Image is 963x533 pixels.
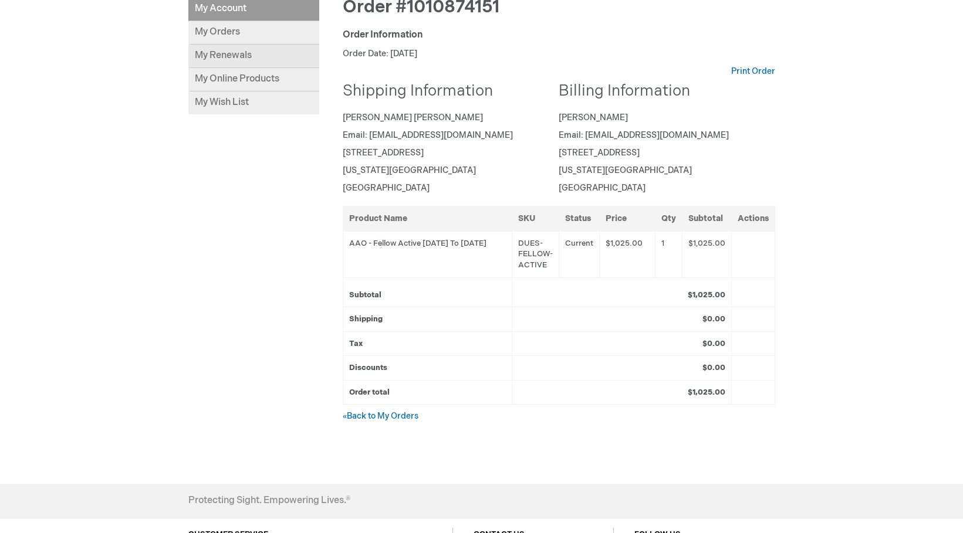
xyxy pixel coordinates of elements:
span: [US_STATE][GEOGRAPHIC_DATA] [559,165,692,175]
strong: $0.00 [702,363,725,372]
strong: Tax [349,339,363,348]
a: My Wish List [188,91,319,114]
strong: $0.00 [702,339,725,348]
span: [STREET_ADDRESS] [343,148,424,158]
strong: Order total [349,388,390,397]
strong: Shipping [349,314,383,324]
td: 1 [655,231,682,277]
span: Email: [EMAIL_ADDRESS][DOMAIN_NAME] [343,130,513,140]
span: [PERSON_NAME] [PERSON_NAME] [343,113,483,123]
h2: Shipping Information [343,83,550,100]
th: Subtotal [682,206,731,231]
h2: Billing Information [559,83,766,100]
td: DUES-FELLOW-ACTIVE [512,231,559,277]
th: Actions [731,206,775,231]
td: $1,025.00 [599,231,655,277]
a: Print Order [731,66,775,77]
td: AAO - Fellow Active [DATE] To [DATE] [343,231,512,277]
th: SKU [512,206,559,231]
a: My Renewals [188,45,319,68]
th: Product Name [343,206,512,231]
strong: Discounts [349,363,387,372]
strong: $1,025.00 [688,290,725,300]
strong: $0.00 [702,314,725,324]
small: « [343,412,347,421]
td: Current [559,231,599,277]
strong: Subtotal [349,290,381,300]
td: $1,025.00 [682,231,731,277]
span: [GEOGRAPHIC_DATA] [559,183,646,193]
a: My Online Products [188,68,319,91]
span: Email: [EMAIL_ADDRESS][DOMAIN_NAME] [559,130,729,140]
a: «Back to My Orders [343,411,418,421]
div: Order Information [343,29,775,42]
a: My Orders [188,21,319,45]
span: [STREET_ADDRESS] [559,148,640,158]
strong: $1,025.00 [688,388,725,397]
th: Qty [655,206,682,231]
th: Status [559,206,599,231]
p: Order Date: [DATE] [343,48,775,60]
span: [US_STATE][GEOGRAPHIC_DATA] [343,165,476,175]
span: [GEOGRAPHIC_DATA] [343,183,430,193]
span: [PERSON_NAME] [559,113,628,123]
th: Price [599,206,655,231]
h4: Protecting Sight. Empowering Lives.® [188,495,350,506]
